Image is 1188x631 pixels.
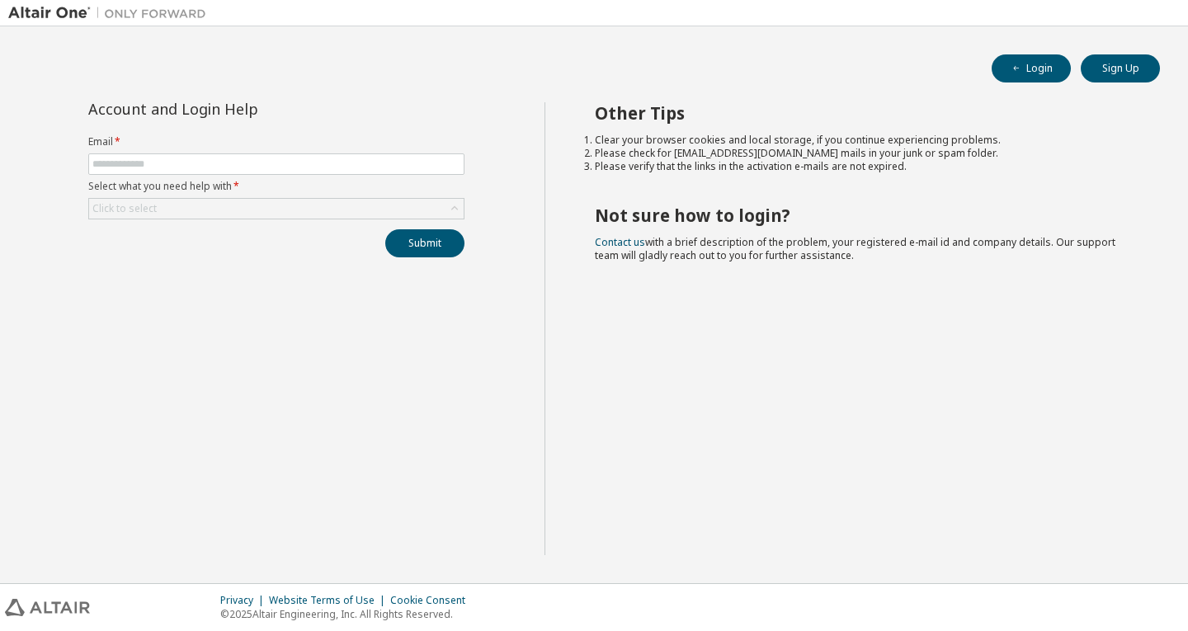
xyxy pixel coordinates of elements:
[595,235,1115,262] span: with a brief description of the problem, your registered e-mail id and company details. Our suppo...
[89,199,464,219] div: Click to select
[5,599,90,616] img: altair_logo.svg
[595,134,1131,147] li: Clear your browser cookies and local storage, if you continue experiencing problems.
[385,229,464,257] button: Submit
[1081,54,1160,82] button: Sign Up
[595,235,645,249] a: Contact us
[88,180,464,193] label: Select what you need help with
[88,102,389,115] div: Account and Login Help
[8,5,214,21] img: Altair One
[595,205,1131,226] h2: Not sure how to login?
[595,160,1131,173] li: Please verify that the links in the activation e-mails are not expired.
[220,594,269,607] div: Privacy
[220,607,475,621] p: © 2025 Altair Engineering, Inc. All Rights Reserved.
[92,202,157,215] div: Click to select
[88,135,464,148] label: Email
[390,594,475,607] div: Cookie Consent
[992,54,1071,82] button: Login
[269,594,390,607] div: Website Terms of Use
[595,102,1131,124] h2: Other Tips
[595,147,1131,160] li: Please check for [EMAIL_ADDRESS][DOMAIN_NAME] mails in your junk or spam folder.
